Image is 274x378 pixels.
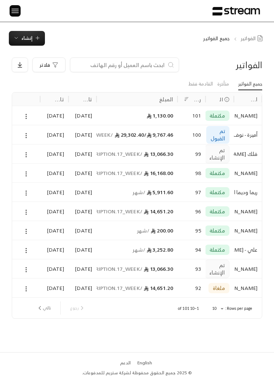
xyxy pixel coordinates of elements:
[54,264,142,273] span: / INVOICES.SUBSCRIPTION.17_WEEK
[73,279,92,297] div: [DATE]
[137,226,150,235] span: / شهر
[73,164,92,182] div: [DATE]
[159,95,173,104] div: المبلغ
[238,78,262,90] a: جميع الفواتير
[45,125,64,144] div: [DATE]
[210,208,225,215] span: مكتملة
[238,183,257,202] div: ريما وديما الحيبل
[182,279,201,297] div: 92
[45,202,64,221] div: [DATE]
[241,35,266,42] a: الفواتير
[73,240,92,259] div: [DATE]
[73,202,92,221] div: [DATE]
[213,284,225,292] span: ملغاة
[101,221,173,240] div: 200.00
[82,370,192,376] div: © 2025 جميع الحقوق محفوظة لشركة ستريم للمدفوعات.
[238,106,257,125] div: [PERSON_NAME]
[238,125,257,144] div: أميرة - نوف العسكر
[208,304,225,313] div: 10
[73,125,92,144] div: [DATE]
[238,240,257,259] div: علي - [PERSON_NAME]
[182,259,201,278] div: 93
[238,259,257,278] div: [PERSON_NAME]
[54,95,64,104] div: تاريخ التحديث
[182,144,201,163] div: 99
[210,262,225,276] span: تم الإنشاء
[45,144,64,163] div: [DATE]
[75,61,165,69] input: ابحث باسم العميل أو رقم الهاتف
[238,202,257,221] div: [PERSON_NAME]
[210,169,225,177] span: مكتملة
[192,95,201,104] div: رقم الفاتورة
[182,240,201,259] div: 94
[137,360,152,366] div: English
[133,245,145,254] span: / شهر
[238,279,257,297] div: [PERSON_NAME]
[248,95,257,104] div: اسم العميل
[54,168,142,178] span: / INVOICES.SUBSCRIPTION.17_WEEK
[45,106,64,125] div: [DATE]
[225,306,252,311] p: Rows per page:
[210,147,225,161] span: تم الإنشاء
[45,240,64,259] div: [DATE]
[210,227,225,234] span: مكتملة
[205,59,263,71] div: الفواتير
[45,183,64,202] div: [DATE]
[82,95,92,104] div: تاريخ الإنشاء
[182,221,201,240] div: 95
[34,302,54,314] button: next page
[45,221,64,240] div: [DATE]
[11,6,20,15] img: menu
[210,189,225,196] span: مكتملة
[182,106,201,125] div: 101
[238,221,257,240] div: [PERSON_NAME]
[101,125,173,144] div: 29,302.40
[133,188,145,197] span: / شهر
[101,144,173,163] div: 13,066.30
[238,164,257,182] div: [PERSON_NAME]
[101,259,173,278] div: 13,066.30
[182,125,201,144] div: 100
[210,112,225,119] span: مكتملة
[182,183,201,202] div: 97
[54,283,142,293] span: / INVOICES.SUBSCRIPTION.17_WEEK
[45,164,64,182] div: [DATE]
[178,306,199,311] p: 1–10 of 101
[211,127,225,142] span: تم القبول
[9,31,45,46] button: إنشاء
[54,149,142,158] span: / INVOICES.SUBSCRIPTION.17_WEEK
[182,95,191,104] button: Sort
[238,144,257,163] div: فلك [PERSON_NAME]
[101,164,173,182] div: 16,168.00
[182,202,201,221] div: 96
[144,130,173,139] span: 9,767.46 /
[182,164,201,182] div: 98
[32,57,66,72] button: فلاتر
[101,202,173,221] div: 14,651.20
[73,144,92,163] div: [DATE]
[101,183,173,202] div: 5,911.60
[212,7,260,16] img: Logo
[203,35,230,42] p: جميع الفواتير
[101,240,173,259] div: 3,252.80
[188,78,213,90] a: القادمة فقط
[101,106,173,125] div: 1,130.00
[21,34,32,42] span: إنشاء
[217,78,229,90] a: متأخرة
[210,246,225,253] span: مكتملة
[73,259,92,278] div: [DATE]
[73,221,92,240] div: [DATE]
[118,357,133,369] a: الدعم
[45,259,64,278] div: [DATE]
[40,63,50,67] span: فلاتر
[203,35,266,42] nav: breadcrumb
[73,106,92,125] div: [DATE]
[101,279,173,297] div: 14,651.20
[54,207,142,216] span: / INVOICES.SUBSCRIPTION.17_WEEK
[73,183,92,202] div: [DATE]
[45,279,64,297] div: [DATE]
